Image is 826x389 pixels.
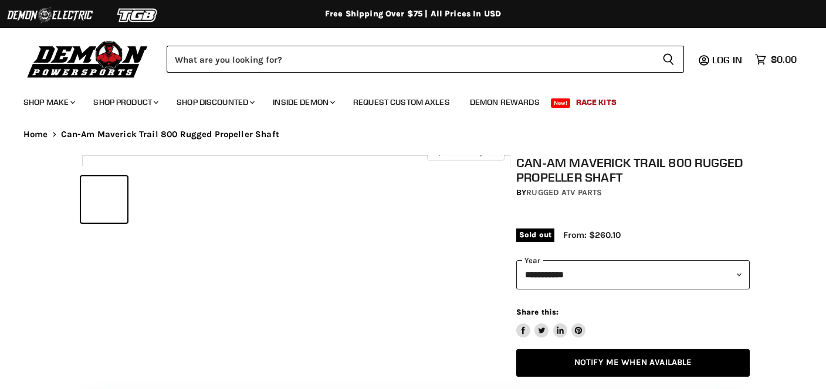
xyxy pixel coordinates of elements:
span: $0.00 [771,54,797,65]
span: New! [551,98,571,108]
a: Home [23,129,48,139]
a: Demon Rewards [461,90,549,114]
img: TGB Logo 2 [94,4,182,26]
h1: Can-Am Maverick Trail 800 Rugged Propeller Shaft [516,155,750,185]
span: Can-Am Maverick Trail 800 Rugged Propeller Shaft [61,129,279,139]
span: Log in [712,54,742,66]
div: by [516,186,750,199]
img: Demon Electric Logo 2 [6,4,94,26]
form: Product [167,46,684,73]
a: Shop Discounted [168,90,262,114]
input: Search [167,46,653,73]
a: Log in [707,54,749,65]
a: Shop Product [84,90,165,114]
a: Shop Make [15,90,82,114]
ul: Main menu [15,86,794,114]
a: Request Custom Axles [344,90,459,114]
a: Race Kits [567,90,625,114]
select: year [516,260,750,289]
button: Search [653,46,684,73]
aside: Share this: [516,307,586,338]
a: Notify Me When Available [516,349,750,377]
span: From: $260.10 [563,230,621,240]
a: Rugged ATV Parts [526,187,602,197]
a: $0.00 [749,51,803,68]
button: IMAGE thumbnail [81,176,127,223]
img: Demon Powersports [23,38,152,80]
span: Click to expand [433,148,498,156]
span: Share this: [516,308,558,316]
a: Inside Demon [264,90,342,114]
span: Sold out [516,228,554,241]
